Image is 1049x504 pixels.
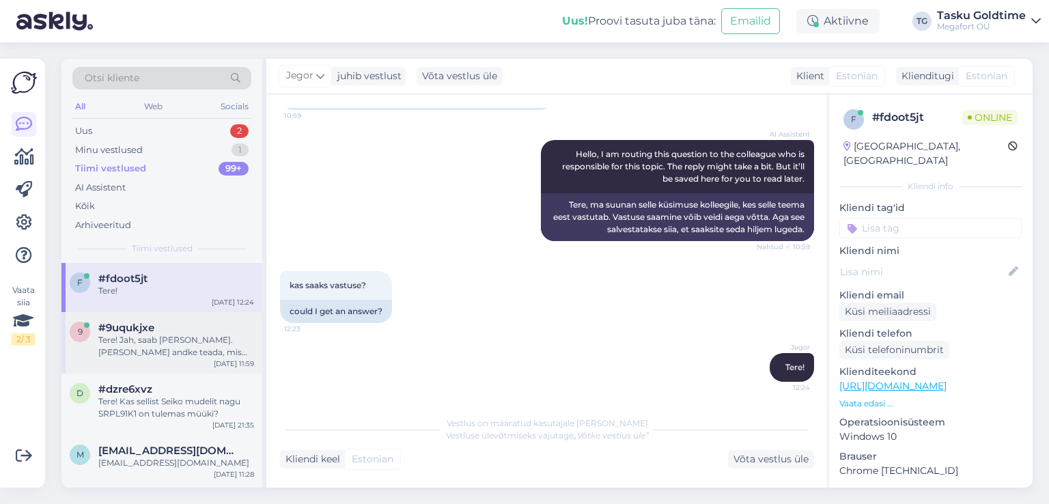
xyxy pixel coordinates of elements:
div: TG [912,12,932,31]
div: Tere! [98,285,254,297]
a: [URL][DOMAIN_NAME] [839,380,947,392]
span: d [76,388,83,398]
span: Otsi kliente [85,71,139,85]
div: Küsi telefoninumbrit [839,341,949,359]
span: maris.allik@icloud.com [98,445,240,457]
b: Uus! [562,14,588,27]
span: Vestluse ülevõtmiseks vajutage [446,430,649,440]
p: Brauser [839,449,1022,464]
div: Küsi meiliaadressi [839,303,936,321]
div: Tiimi vestlused [75,162,146,176]
div: Uus [75,124,92,138]
p: Kliendi nimi [839,244,1022,258]
span: Nähtud ✓ 10:59 [757,242,810,252]
span: Online [962,110,1018,125]
span: #9uqukjxe [98,322,154,334]
div: Tere! Jah, saab [PERSON_NAME]. [PERSON_NAME] andke teada, mis poodi on vaja saata, lisaks [PERSON... [98,334,254,359]
div: Proovi tasuta juba täna: [562,13,716,29]
span: 12:23 [284,324,335,334]
span: 12:24 [759,382,810,393]
div: Aktiivne [796,9,880,33]
span: Tiimi vestlused [132,242,193,255]
div: Minu vestlused [75,143,143,157]
p: Windows 10 [839,430,1022,444]
span: 9 [78,326,83,337]
span: Jegor [759,342,810,352]
span: Estonian [352,452,393,466]
div: [DATE] 12:24 [212,297,254,307]
div: juhib vestlust [332,69,402,83]
div: Klient [791,69,824,83]
div: [DATE] 11:28 [214,469,254,479]
div: Tere! Kas sellist Seiko mudelit nagu SRPL91K1 on tulemas müüki? [98,395,254,420]
div: [EMAIL_ADDRESS][DOMAIN_NAME] [98,457,254,469]
div: Vaata siia [11,284,36,346]
input: Lisa nimi [840,264,1006,279]
div: could I get an answer? [280,300,392,323]
p: Kliendi email [839,288,1022,303]
div: Kliendi keel [280,452,340,466]
span: Estonian [836,69,878,83]
div: Kõik [75,199,95,213]
div: Web [141,98,165,115]
div: # fdoot5jt [872,109,962,126]
div: [DATE] 11:59 [214,359,254,369]
div: Võta vestlus üle [728,450,814,468]
i: „Võtke vestlus üle” [574,430,649,440]
span: Hello, I am routing this question to the colleague who is responsible for this topic. The reply m... [562,149,807,184]
img: Askly Logo [11,70,37,96]
div: 2 [230,124,249,138]
div: Võta vestlus üle [417,67,503,85]
span: kas saaks vastuse? [290,280,366,290]
button: Emailid [721,8,780,34]
span: Jegor [286,68,313,83]
div: Tasku Goldtime [937,10,1026,21]
p: Vaata edasi ... [839,397,1022,410]
span: f [77,277,83,288]
div: 2 / 3 [11,333,36,346]
div: 1 [232,143,249,157]
span: Vestlus on määratud kasutajale [PERSON_NAME] [447,418,648,428]
div: Klienditugi [896,69,954,83]
div: Arhiveeritud [75,219,131,232]
div: 99+ [219,162,249,176]
span: f [851,114,856,124]
div: [GEOGRAPHIC_DATA], [GEOGRAPHIC_DATA] [843,139,1008,168]
p: Kliendi telefon [839,326,1022,341]
div: [DATE] 21:35 [212,420,254,430]
p: Klienditeekond [839,365,1022,379]
p: Kliendi tag'id [839,201,1022,215]
p: Chrome [TECHNICAL_ID] [839,464,1022,478]
span: Estonian [966,69,1007,83]
a: Tasku GoldtimeMegafort OÜ [937,10,1041,32]
div: All [72,98,88,115]
span: #fdoot5jt [98,272,148,285]
span: #dzre6xvz [98,383,152,395]
p: Operatsioonisüsteem [839,415,1022,430]
div: Megafort OÜ [937,21,1026,32]
div: Socials [218,98,251,115]
span: 10:59 [284,111,335,121]
span: m [76,449,84,460]
div: AI Assistent [75,181,126,195]
div: Tere, ma suunan selle küsimuse kolleegile, kes selle teema eest vastutab. Vastuse saamine võib ve... [541,193,814,241]
span: Tere! [785,362,805,372]
span: AI Assistent [759,129,810,139]
div: Kliendi info [839,180,1022,193]
input: Lisa tag [839,218,1022,238]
